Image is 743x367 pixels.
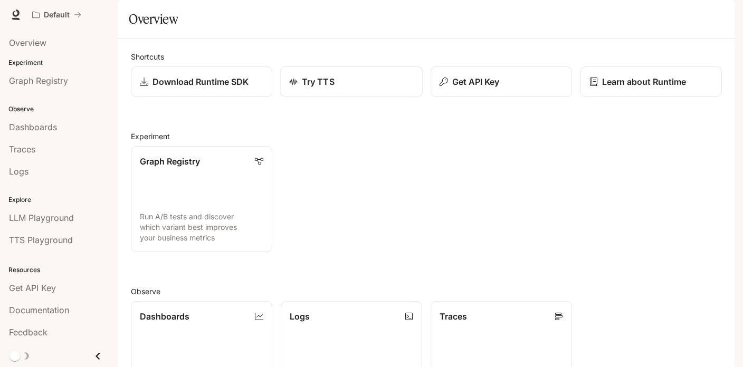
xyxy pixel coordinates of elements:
[452,75,499,88] p: Get API Key
[602,75,686,88] p: Learn about Runtime
[131,146,272,252] a: Graph RegistryRun A/B tests and discover which variant best improves your business metrics
[580,66,722,97] a: Learn about Runtime
[131,66,272,97] a: Download Runtime SDK
[27,4,86,25] button: All workspaces
[290,310,310,323] p: Logs
[431,66,572,97] button: Get API Key
[129,8,178,30] h1: Overview
[140,211,263,243] p: Run A/B tests and discover which variant best improves your business metrics
[140,155,200,168] p: Graph Registry
[131,286,722,297] h2: Observe
[153,75,249,88] p: Download Runtime SDK
[44,11,70,20] p: Default
[131,131,722,142] h2: Experiment
[440,310,467,323] p: Traces
[280,66,423,98] a: Try TTS
[131,51,722,62] h2: Shortcuts
[302,75,335,88] p: Try TTS
[140,310,189,323] p: Dashboards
